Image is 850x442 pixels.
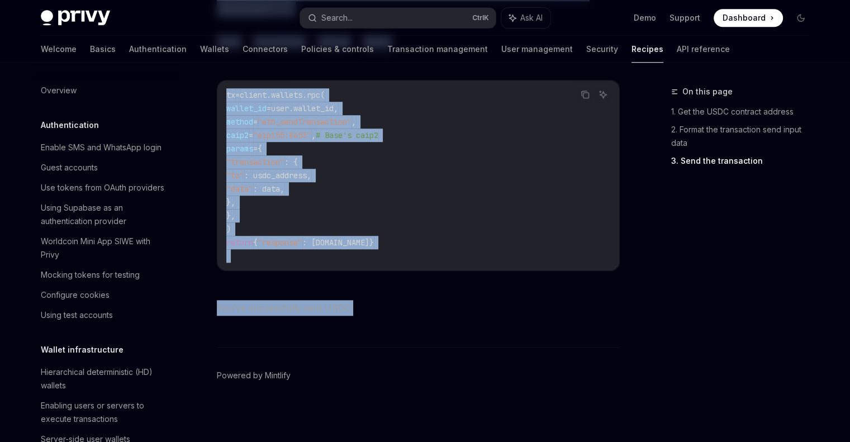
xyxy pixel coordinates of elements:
button: Copy the contents from the code block [578,87,592,102]
a: Use tokens from OAuth providers [32,178,175,198]
a: Policies & controls [301,36,374,63]
a: Authentication [129,36,187,63]
span: "to" [226,170,244,180]
a: Connectors [243,36,288,63]
div: Guest accounts [41,161,98,174]
a: Hierarchical deterministic (HD) wallets [32,362,175,396]
a: Using test accounts [32,305,175,325]
a: Transaction management [387,36,488,63]
span: : usdc_address, [244,170,311,180]
div: Use tokens from OAuth providers [41,181,164,194]
a: Guest accounts [32,158,175,178]
a: Enabling users or servers to execute transactions [32,396,175,429]
button: Ask AI [596,87,610,102]
a: Security [586,36,618,63]
div: Hierarchical deterministic (HD) wallets [41,365,168,392]
button: Toggle dark mode [792,9,810,27]
span: On this page [682,85,733,98]
a: User management [501,36,573,63]
span: }, [226,197,235,207]
span: = [253,117,258,127]
span: , [352,117,356,127]
span: tx [226,90,235,100]
a: Support [669,12,700,23]
span: = [235,90,240,100]
span: client.wallets.rpc( [240,90,325,100]
div: Enable SMS and WhatsApp login [41,141,162,154]
button: Search...CtrlK [300,8,496,28]
span: caip2 [226,130,249,140]
span: params [226,144,253,154]
a: Wallets [200,36,229,63]
h5: Authentication [41,118,99,132]
span: = [267,103,271,113]
a: Powered by Mintlify [217,370,291,381]
span: Ask AI [520,12,543,23]
div: Using Supabase as an authentication provider [41,201,168,228]
a: 1. Get the USDC contract address [671,103,819,121]
span: You’ve successfully sent USDC! [217,300,620,316]
a: 2. Format the transaction send input data [671,121,819,152]
span: return [226,237,253,248]
span: = [253,144,258,154]
span: ) [226,224,231,234]
span: method [226,117,253,127]
span: "data" [226,184,253,194]
span: = [249,130,253,140]
span: # Base's caip2 [316,130,378,140]
div: Search... [321,11,353,25]
div: Using test accounts [41,308,113,322]
a: 3. Send the transaction [671,152,819,170]
div: Worldcoin Mini App SIWE with Privy [41,235,168,262]
a: API reference [677,36,730,63]
span: }, [226,211,235,221]
h5: Wallet infrastructure [41,343,124,357]
a: Basics [90,36,116,63]
span: wallet_id [226,103,267,113]
span: "response" [258,237,302,248]
span: , [311,130,316,140]
span: user.wallet_id, [271,103,338,113]
span: "transaction" [226,157,284,167]
span: "eip155:8453" [253,130,311,140]
span: Ctrl K [472,13,489,22]
span: { [258,144,262,154]
a: Welcome [41,36,77,63]
a: Worldcoin Mini App SIWE with Privy [32,231,175,265]
span: Dashboard [723,12,766,23]
button: Ask AI [501,8,550,28]
span: : data, [253,184,284,194]
div: Mocking tokens for testing [41,268,140,282]
span: : [DOMAIN_NAME]} [302,237,374,248]
a: Dashboard [714,9,783,27]
a: Demo [634,12,656,23]
span: : { [284,157,298,167]
a: Configure cookies [32,285,175,305]
span: { [253,237,258,248]
a: Overview [32,80,175,101]
img: dark logo [41,10,110,26]
div: Enabling users or servers to execute transactions [41,399,168,426]
div: Configure cookies [41,288,110,302]
a: Recipes [631,36,663,63]
a: Using Supabase as an authentication provider [32,198,175,231]
span: "eth_sendTransaction" [258,117,352,127]
a: Mocking tokens for testing [32,265,175,285]
a: Enable SMS and WhatsApp login [32,137,175,158]
div: Overview [41,84,77,97]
